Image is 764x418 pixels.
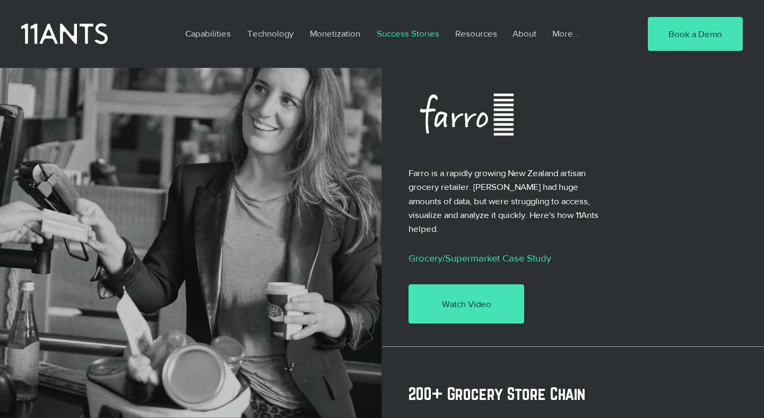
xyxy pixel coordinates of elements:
[239,21,302,46] a: Technology
[409,253,551,264] a: Grocery/Supermarket Case Study
[180,21,236,46] p: Capabilities
[369,21,447,46] a: Success Stories
[242,21,299,46] p: Technology
[450,21,502,46] p: Resources
[648,17,743,51] a: Book a Demo
[371,21,445,46] p: Success Stories
[177,21,239,46] a: Capabilities
[305,21,366,46] p: Monetization
[409,384,585,403] a: 200+ Grocery Store Chain
[447,21,505,46] a: Resources
[505,21,544,46] a: About
[507,21,542,46] p: About
[409,166,607,236] p: Farro is a rapidly growing New Zealand artisan grocery retailer. [PERSON_NAME] had huge amounts o...
[409,284,524,324] a: Watch Video
[442,298,491,310] span: Watch Video
[302,21,369,46] a: Monetization
[668,28,722,40] span: Book a Demo
[547,21,585,46] p: More...
[177,21,615,46] nav: Site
